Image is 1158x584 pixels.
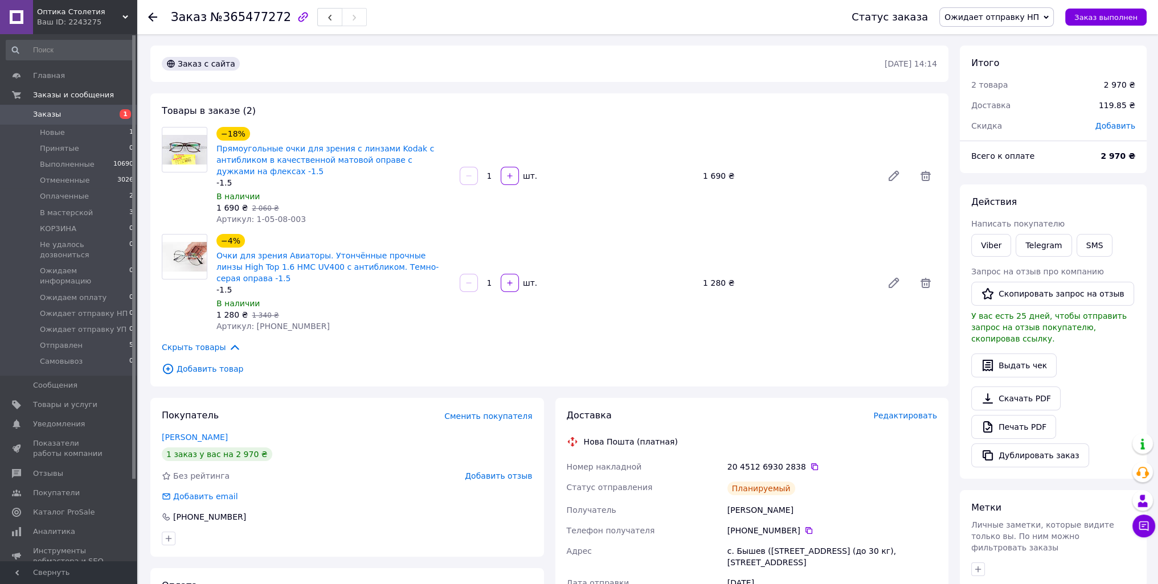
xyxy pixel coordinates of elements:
[1074,13,1137,22] span: Заказ выполнен
[971,121,1002,130] span: Скидка
[40,309,128,319] span: Ожидает отправку НП
[33,400,97,410] span: Товары и услуги
[33,527,75,537] span: Аналитика
[216,203,248,212] span: 1 690 ₴
[40,324,126,335] span: Ожидает отправку УП
[971,386,1061,410] a: Скачать PDF
[567,462,642,471] span: Номер накладной
[971,57,999,68] span: Итого
[873,411,937,420] span: Редактировать
[162,363,937,375] span: Добавить товар
[129,356,133,367] span: 0
[971,502,1001,513] span: Метки
[40,175,89,186] span: Отмененные
[1104,79,1135,91] div: 2 970 ₴
[40,208,93,218] span: В мастерской
[698,275,878,291] div: 1 280 ₴
[216,310,248,319] span: 1 280 ₴
[129,224,133,234] span: 0
[40,143,79,154] span: Принятые
[33,71,65,81] span: Главная
[172,491,239,502] div: Добавить email
[567,410,612,421] span: Доставка
[727,482,795,495] div: Планируемый
[129,293,133,303] span: 0
[40,266,129,286] span: Ожидаем информацию
[216,192,260,201] span: В наличии
[173,471,230,480] span: Без рейтинга
[162,341,241,353] span: Скрыть товары
[567,526,655,535] span: Телефон получателя
[971,267,1104,276] span: Запрос на отзыв про компанию
[162,105,256,116] span: Товары в заказе (2)
[520,170,538,182] div: шт.
[33,488,80,498] span: Покупатели
[1100,151,1135,161] b: 2 970 ₴
[117,175,133,186] span: 3026
[727,461,937,472] div: 20 4512 6930 2838
[1077,234,1113,257] button: SMS
[162,135,207,164] img: Прямоугольные очки для зрения с линзами Kodak с антибликом в качественной матовой оправе с дужкам...
[252,311,279,319] span: 1 340 ₴
[252,204,279,212] span: 2 060 ₴
[40,128,65,138] span: Новые
[162,242,207,271] img: Очки для зрения Авиаторы. Утончённые прочные линзы High Top 1.6 HMC UV400 с антибликом. Темно-сер...
[33,419,85,429] span: Уведомления
[113,159,133,170] span: 10690
[1065,9,1147,26] button: Заказ выполнен
[1016,234,1071,257] a: Telegram
[120,109,131,119] span: 1
[40,159,95,170] span: Выполненные
[971,520,1114,552] span: Личные заметки, которые видите только вы. По ним можно фильтровать заказы
[129,240,133,260] span: 0
[725,500,939,520] div: [PERSON_NAME]
[129,208,133,218] span: 3
[40,224,76,234] span: КОРЗИНА
[444,412,532,421] span: Сменить покупателя
[33,90,114,100] span: Заказы и сообщения
[129,324,133,335] span: 0
[1095,121,1135,130] span: Добавить
[216,251,439,283] a: Очки для зрения Авиаторы. Утончённые прочные линзы High Top 1.6 HMC UV400 с антибликом. Темно-сер...
[971,353,1057,377] button: Выдать чек
[216,127,250,141] div: −18%
[129,266,133,286] span: 0
[971,196,1017,207] span: Действия
[1132,515,1155,537] button: Чат с покупателем
[33,438,105,459] span: Показатели работы компании
[971,234,1011,257] a: Viber
[1092,93,1142,118] div: 119.85 ₴
[40,356,83,367] span: Самовывоз
[882,272,905,294] a: Редактировать
[216,322,330,331] span: Артикул: [PHONE_NUMBER]
[162,410,219,421] span: Покупатель
[33,507,95,517] span: Каталог ProSale
[567,483,653,492] span: Статус отправления
[162,433,228,442] a: [PERSON_NAME]
[172,511,247,523] div: [PHONE_NUMBER]
[210,10,291,24] span: №365477272
[40,191,89,201] span: Оплаченные
[37,7,122,17] span: Оптика Столетия
[161,491,239,502] div: Добавить email
[162,57,240,71] div: Заказ с сайта
[971,101,1010,110] span: Доставка
[852,11,928,23] div: Статус заказа
[216,234,245,248] div: −4%
[971,151,1034,161] span: Всего к оплате
[914,272,937,294] span: Удалить
[6,40,134,60] input: Поиск
[725,541,939,573] div: с. Бышев ([STREET_ADDRESS] (до 30 кг), [STREET_ADDRESS]
[971,415,1056,439] a: Печать PDF
[33,468,63,479] span: Отзывы
[40,293,107,303] span: Ожидаем оплату
[698,168,878,184] div: 1 690 ₴
[971,282,1134,306] button: Скопировать запрос на отзыв
[216,177,451,188] div: -1.5
[162,447,272,461] div: 1 заказ у вас на 2 970 ₴
[567,505,616,515] span: Получатель
[148,11,157,23] div: Вернуться назад
[129,128,133,138] span: 1
[40,240,129,260] span: Не удалось дозвониться
[914,164,937,187] span: Удалить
